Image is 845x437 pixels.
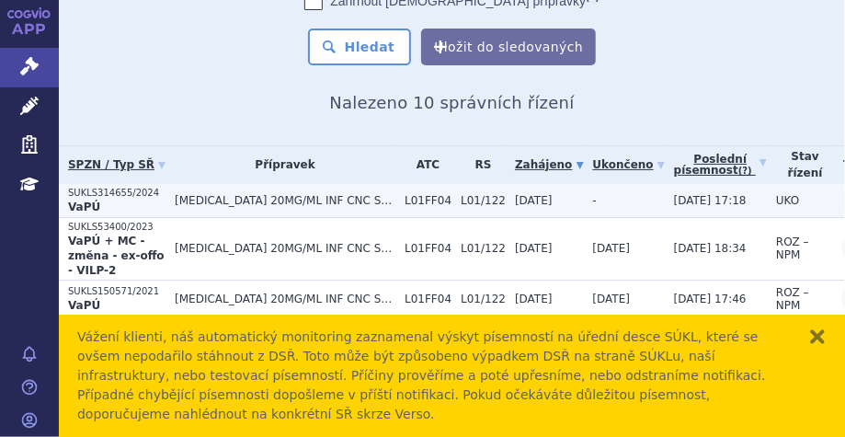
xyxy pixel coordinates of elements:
span: [DATE] 17:46 [674,293,747,305]
th: ATC [395,146,451,184]
span: [DATE] [515,293,553,305]
button: Hledat [308,29,412,65]
span: L01FF04 [405,242,451,255]
span: [DATE] [515,194,553,207]
span: L01/122 [461,293,506,305]
strong: VaPÚ + MC - změna - ex-offo - VILP-2 [68,235,165,277]
span: Nalezeno 10 správních řízení [329,93,574,112]
span: UKO [776,194,799,207]
span: L01FF04 [405,293,451,305]
a: SPZN / Typ SŘ [68,152,166,178]
span: [DATE] [593,293,631,305]
button: Uložit do sledovaných [421,29,596,65]
span: [DATE] 17:18 [674,194,747,207]
th: Přípravek [166,146,395,184]
a: Ukončeno [593,152,665,178]
th: Stav řízení [767,146,834,184]
span: ROZ – NPM [776,236,809,261]
strong: VaPÚ [68,299,100,312]
span: L01/122 [461,242,506,255]
span: [MEDICAL_DATA] 20MG/ML INF CNC SOL 1X10ML [175,242,395,255]
th: RS [451,146,506,184]
div: Vážení klienti, náš automatický monitoring zaznamenal výskyt písemností na úřední desce SÚKL, kte... [77,328,790,424]
abbr: (?) [738,166,752,177]
p: SUKLS150571/2021 [68,285,166,298]
button: zavřít [808,328,827,346]
p: SUKLS53400/2023 [68,221,166,234]
span: [DATE] [593,242,631,255]
a: Poslednípísemnost(?) [674,146,767,184]
span: [DATE] 18:34 [674,242,747,255]
span: [MEDICAL_DATA] 20MG/ML INF CNC SOL 1X10ML [175,293,395,305]
a: Zahájeno [515,152,583,178]
span: ROZ – NPM [776,286,809,312]
span: L01FF04 [405,194,451,207]
span: [DATE] [515,242,553,255]
span: L01/122 [461,194,506,207]
span: - [593,194,597,207]
span: [MEDICAL_DATA] 20MG/ML INF CNC SOL 1X10ML [175,194,395,207]
p: SUKLS314655/2024 [68,187,166,200]
strong: VaPÚ [68,201,100,213]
